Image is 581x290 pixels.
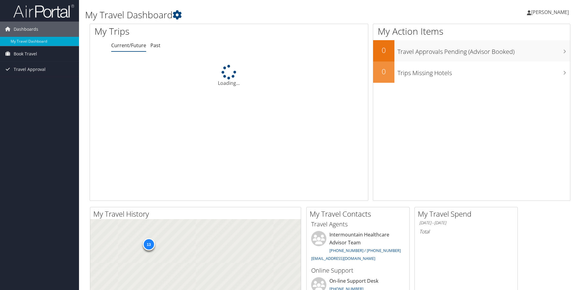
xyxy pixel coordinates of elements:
h2: 0 [373,45,394,55]
span: [PERSON_NAME] [531,9,569,16]
a: 0Trips Missing Hotels [373,61,570,83]
a: [EMAIL_ADDRESS][DOMAIN_NAME] [311,256,375,261]
h2: 0 [373,66,394,77]
a: Current/Future [111,42,146,49]
span: Book Travel [14,46,37,61]
div: Loading... [90,65,368,87]
h1: My Trips [95,25,248,38]
h1: My Action Items [373,25,570,38]
a: 0Travel Approvals Pending (Advisor Booked) [373,40,570,61]
h6: Total [419,228,513,235]
h2: My Travel Spend [418,209,517,219]
a: [PERSON_NAME] [527,3,575,21]
h3: Trips Missing Hotels [397,66,570,77]
span: Dashboards [14,22,38,37]
h2: My Travel History [93,209,301,219]
div: 13 [143,238,155,250]
h2: My Travel Contacts [310,209,409,219]
h1: My Travel Dashboard [85,9,412,21]
h3: Online Support [311,266,405,275]
a: Past [150,42,160,49]
h3: Travel Approvals Pending (Advisor Booked) [397,44,570,56]
h6: [DATE] - [DATE] [419,220,513,226]
li: Intermountain Healthcare Advisor Team [308,231,408,264]
img: airportal-logo.png [13,4,74,18]
h3: Travel Agents [311,220,405,229]
span: Travel Approval [14,62,46,77]
a: [PHONE_NUMBER] / [PHONE_NUMBER] [329,248,401,253]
